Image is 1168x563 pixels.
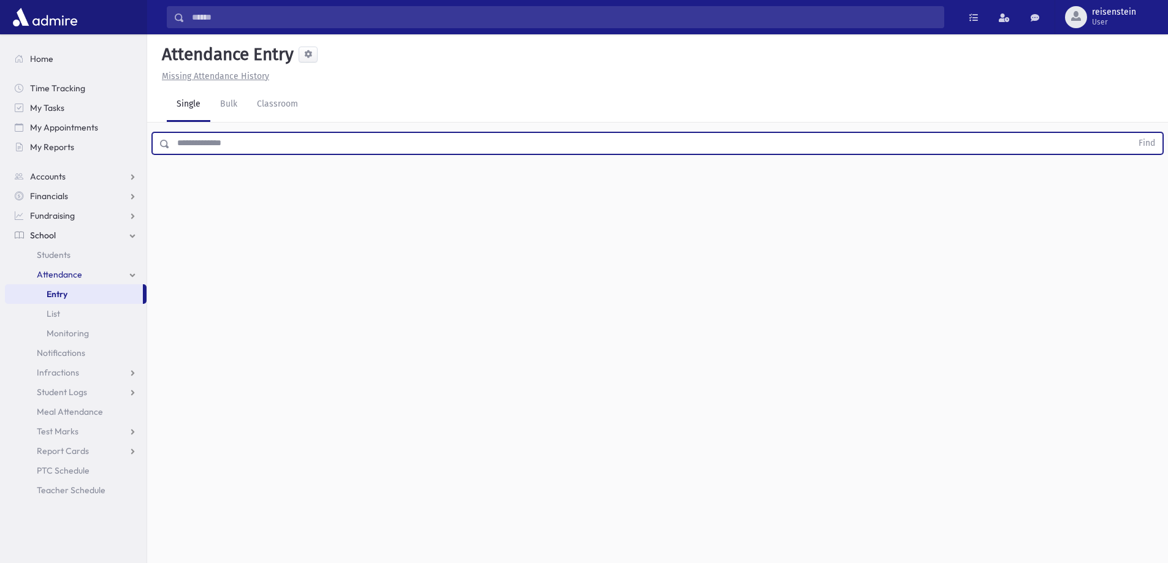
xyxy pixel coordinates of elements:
a: Classroom [247,88,308,122]
a: Student Logs [5,382,147,402]
span: Time Tracking [30,83,85,94]
button: Find [1131,133,1162,154]
a: My Tasks [5,98,147,118]
span: Accounts [30,171,66,182]
a: Missing Attendance History [157,71,269,81]
a: Time Tracking [5,78,147,98]
a: Bulk [210,88,247,122]
a: Meal Attendance [5,402,147,421]
a: School [5,225,147,245]
span: PTC Schedule [37,465,90,476]
span: User [1092,17,1136,27]
span: Monitoring [47,328,89,339]
span: Test Marks [37,426,78,437]
span: List [47,308,60,319]
span: Attendance [37,269,82,280]
a: Monitoring [5,323,147,343]
a: My Reports [5,137,147,157]
a: Home [5,49,147,69]
span: Fundraising [30,210,75,221]
a: Teacher Schedule [5,480,147,500]
a: Students [5,245,147,265]
span: My Reports [30,142,74,153]
span: Students [37,249,71,260]
a: PTC Schedule [5,461,147,480]
h5: Attendance Entry [157,44,294,65]
a: Accounts [5,167,147,186]
span: My Tasks [30,102,64,113]
a: Entry [5,284,143,304]
span: Infractions [37,367,79,378]
a: List [5,304,147,323]
span: Notifications [37,347,85,358]
span: reisenstein [1092,7,1136,17]
span: Student Logs [37,387,87,398]
a: Notifications [5,343,147,363]
img: AdmirePro [10,5,80,29]
span: Entry [47,289,67,300]
span: Financials [30,191,68,202]
span: Teacher Schedule [37,485,105,496]
span: School [30,230,56,241]
a: Report Cards [5,441,147,461]
span: Report Cards [37,445,89,456]
a: Single [167,88,210,122]
a: Test Marks [5,421,147,441]
a: Infractions [5,363,147,382]
a: Fundraising [5,206,147,225]
span: Meal Attendance [37,406,103,417]
a: My Appointments [5,118,147,137]
u: Missing Attendance History [162,71,269,81]
span: My Appointments [30,122,98,133]
a: Attendance [5,265,147,284]
span: Home [30,53,53,64]
input: Search [185,6,944,28]
a: Financials [5,186,147,206]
